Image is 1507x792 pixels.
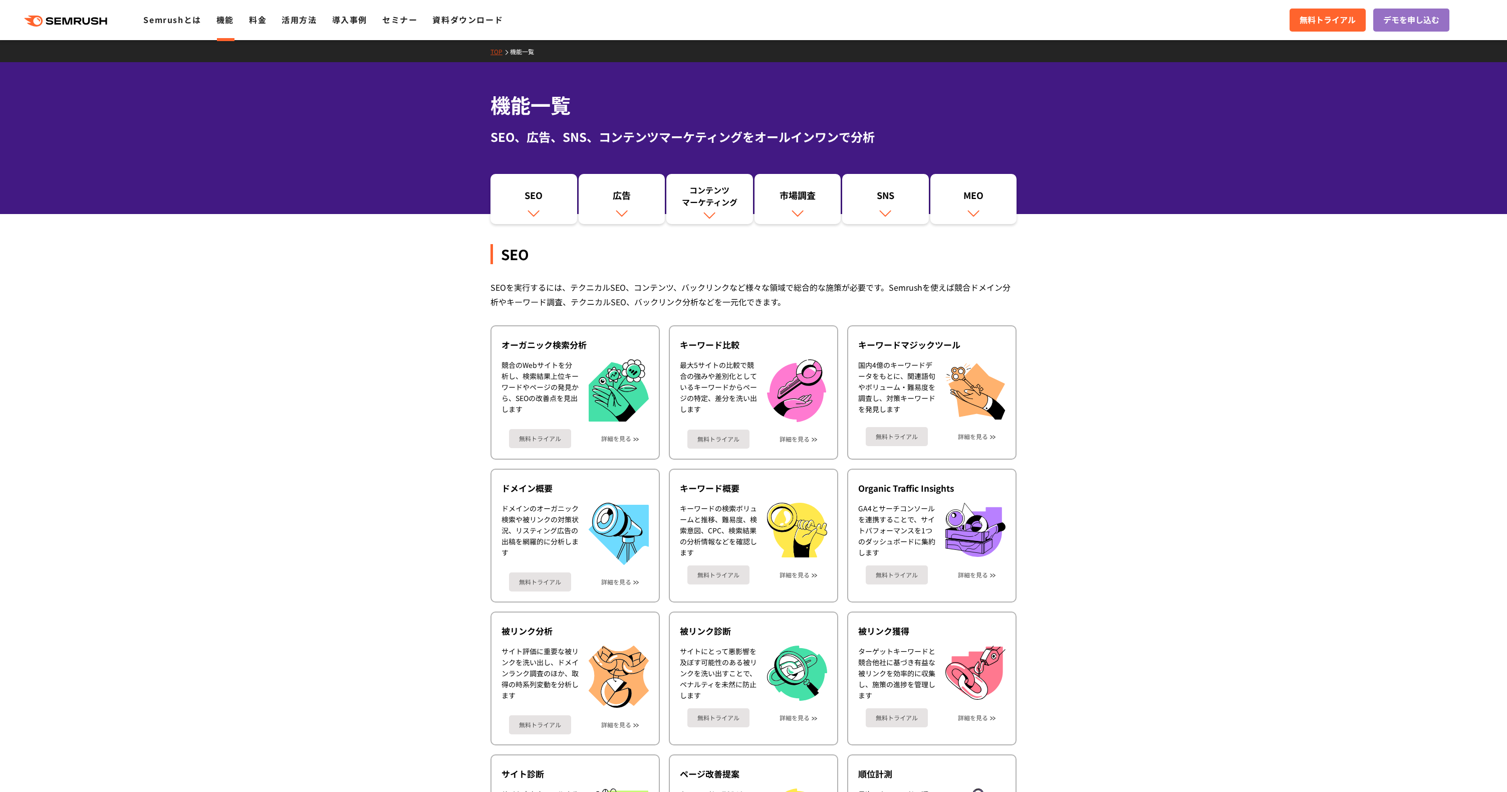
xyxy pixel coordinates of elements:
[842,174,929,224] a: SNS
[680,768,827,780] div: ページ改善提案
[680,482,827,494] div: キーワード概要
[509,715,571,734] a: 無料トライアル
[680,625,827,637] div: 被リンク診断
[589,359,649,422] img: オーガニック検索分析
[687,430,749,449] a: 無料トライアル
[601,721,631,728] a: 詳細を見る
[780,571,810,578] a: 詳細を見る
[490,128,1017,146] div: SEO、広告、SNS、コンテンツマーケティングをオールインワンで分析
[858,768,1006,780] div: 順位計測
[958,571,988,578] a: 詳細を見る
[501,646,579,708] div: サイト評価に重要な被リンクを洗い出し、ドメインランク調査のほか、取得の時系列変動を分析します
[958,714,988,721] a: 詳細を見る
[589,646,649,708] img: 被リンク分析
[501,482,649,494] div: ドメイン概要
[858,339,1006,351] div: キーワードマジックツール
[490,174,577,224] a: SEO
[671,184,748,208] div: コンテンツ マーケティング
[858,482,1006,494] div: Organic Traffic Insights
[509,572,571,591] a: 無料トライアル
[1373,9,1449,32] a: デモを申し込む
[687,565,749,584] a: 無料トライアル
[432,14,503,26] a: 資料ダウンロード
[958,433,988,440] a: 詳細を見る
[382,14,417,26] a: セミナー
[767,503,827,557] img: キーワード概要
[866,427,928,446] a: 無料トライアル
[945,646,1006,700] img: 被リンク獲得
[1300,14,1356,27] span: 無料トライアル
[687,708,749,727] a: 無料トライアル
[858,646,935,701] div: ターゲットキーワードと競合他社に基づき有益な被リンクを効率的に収集し、施策の進捗を管理します
[601,435,631,442] a: 詳細を見る
[510,47,542,56] a: 機能一覧
[509,429,571,448] a: 無料トライアル
[490,280,1017,309] div: SEOを実行するには、テクニカルSEO、コンテンツ、バックリンクなど様々な領域で総合的な施策が必要です。Semrushを使えば競合ドメイン分析やキーワード調査、テクニカルSEO、バックリンク分析...
[666,174,753,224] a: コンテンツマーケティング
[501,359,579,422] div: 競合のWebサイトを分析し、検索結果上位キーワードやページの発見から、SEOの改善点を見出します
[680,503,757,558] div: キーワードの検索ボリュームと推移、難易度、検索意図、CPC、検索結果の分析情報などを確認します
[490,90,1017,120] h1: 機能一覧
[501,503,579,565] div: ドメインのオーガニック検索や被リンクの対策状況、リスティング広告の出稿を網羅的に分析します
[680,359,757,422] div: 最大5サイトの比較で競合の強みや差別化としているキーワードからページの特定、差分を洗い出します
[501,768,649,780] div: サイト診断
[490,244,1017,264] div: SEO
[282,14,317,26] a: 活用方法
[216,14,234,26] a: 機能
[1290,9,1366,32] a: 無料トライアル
[866,565,928,584] a: 無料トライアル
[1383,14,1439,27] span: デモを申し込む
[332,14,367,26] a: 導入事例
[579,174,665,224] a: 広告
[858,359,935,420] div: 国内4億のキーワードデータをもとに、関連語句やボリューム・難易度を調査し、対策キーワードを発見します
[495,189,572,206] div: SEO
[501,625,649,637] div: 被リンク分析
[490,47,510,56] a: TOP
[935,189,1012,206] div: MEO
[780,714,810,721] a: 詳細を見る
[680,339,827,351] div: キーワード比較
[930,174,1017,224] a: MEO
[858,503,935,558] div: GA4とサーチコンソールを連携することで、サイトパフォーマンスを1つのダッシュボードに集約します
[866,708,928,727] a: 無料トライアル
[249,14,267,26] a: 料金
[143,14,201,26] a: Semrushとは
[945,503,1006,557] img: Organic Traffic Insights
[858,625,1006,637] div: 被リンク獲得
[601,578,631,585] a: 詳細を見る
[945,359,1006,420] img: キーワードマジックツール
[501,339,649,351] div: オーガニック検索分析
[767,646,827,701] img: 被リンク診断
[755,174,841,224] a: 市場調査
[760,189,836,206] div: 市場調査
[767,359,826,422] img: キーワード比較
[584,189,660,206] div: 広告
[847,189,924,206] div: SNS
[680,646,757,701] div: サイトにとって悪影響を及ぼす可能性のある被リンクを洗い出すことで、ペナルティを未然に防止します
[780,436,810,443] a: 詳細を見る
[589,503,649,565] img: ドメイン概要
